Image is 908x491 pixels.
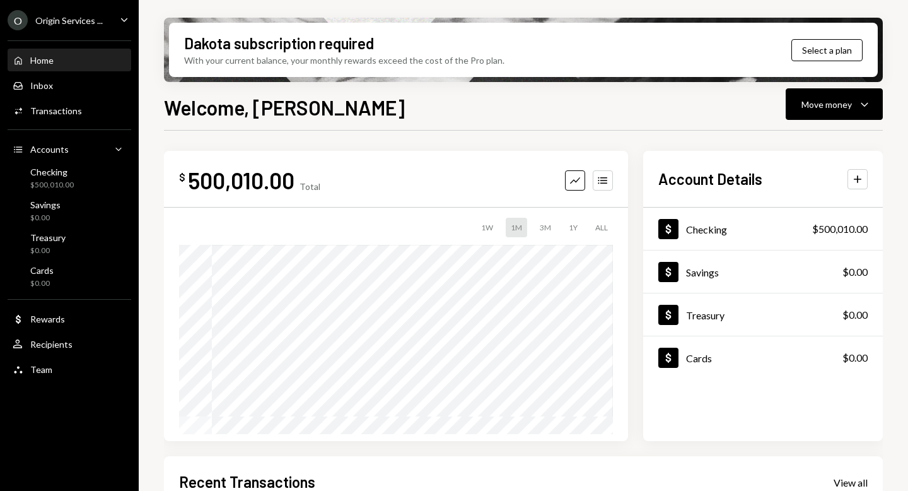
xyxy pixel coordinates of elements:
[188,166,294,194] div: 500,010.00
[8,138,131,160] a: Accounts
[164,95,405,120] h1: Welcome, [PERSON_NAME]
[8,261,131,292] a: Cards$0.00
[30,265,54,276] div: Cards
[476,218,498,237] div: 1W
[842,350,868,365] div: $0.00
[8,333,131,355] a: Recipients
[8,358,131,381] a: Team
[643,293,883,336] a: Treasury$0.00
[686,223,727,235] div: Checking
[30,245,66,256] div: $0.00
[786,88,883,120] button: Move money
[30,213,61,223] div: $0.00
[643,208,883,250] a: Checking$500,010.00
[8,49,131,71] a: Home
[300,181,320,192] div: Total
[30,105,82,116] div: Transactions
[30,314,65,324] div: Rewards
[643,336,883,379] a: Cards$0.00
[506,218,527,237] div: 1M
[8,10,28,30] div: O
[30,80,53,91] div: Inbox
[8,163,131,193] a: Checking$500,010.00
[30,180,74,191] div: $500,010.00
[812,222,868,237] div: $500,010.00
[30,232,66,243] div: Treasury
[35,15,103,26] div: Origin Services ...
[842,264,868,280] div: $0.00
[842,307,868,322] div: $0.00
[184,33,374,54] div: Dakota subscription required
[184,54,504,67] div: With your current balance, your monthly rewards exceed the cost of the Pro plan.
[686,352,712,364] div: Cards
[834,476,868,489] div: View all
[30,144,69,155] div: Accounts
[8,307,131,330] a: Rewards
[791,39,863,61] button: Select a plan
[30,278,54,289] div: $0.00
[30,199,61,210] div: Savings
[535,218,556,237] div: 3M
[643,251,883,293] a: Savings$0.00
[590,218,613,237] div: ALL
[658,169,762,189] h2: Account Details
[30,339,73,350] div: Recipients
[801,98,852,111] div: Move money
[8,228,131,259] a: Treasury$0.00
[30,167,74,177] div: Checking
[8,196,131,226] a: Savings$0.00
[686,309,725,321] div: Treasury
[564,218,583,237] div: 1Y
[8,74,131,97] a: Inbox
[30,55,54,66] div: Home
[834,475,868,489] a: View all
[8,99,131,122] a: Transactions
[30,364,52,375] div: Team
[179,171,185,184] div: $
[686,266,719,278] div: Savings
